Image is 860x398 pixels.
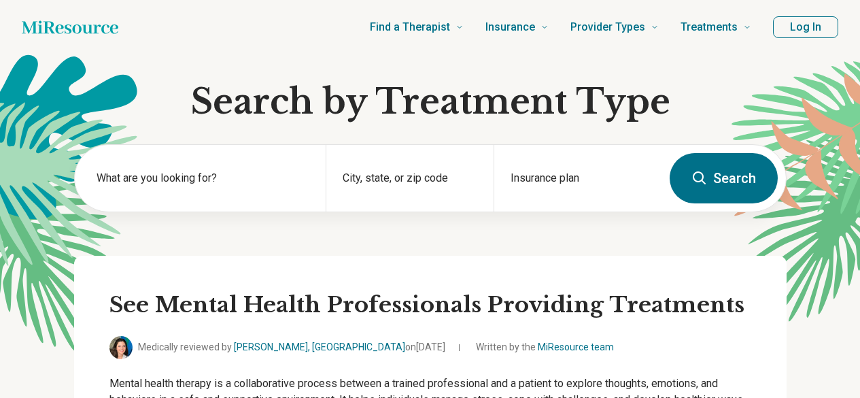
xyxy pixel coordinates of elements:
span: Find a Therapist [370,18,450,37]
button: Log In [773,16,838,38]
a: MiResource team [538,342,614,352]
button: Search [670,153,778,203]
label: What are you looking for? [97,170,310,186]
h1: Search by Treatment Type [74,82,787,122]
span: Insurance [485,18,535,37]
h2: See Mental Health Professionals Providing Treatments [109,291,751,320]
span: Written by the [476,340,614,354]
span: Medically reviewed by [138,340,445,354]
span: on [DATE] [405,342,445,352]
span: Provider Types [570,18,645,37]
span: Treatments [681,18,738,37]
a: Home page [22,14,118,41]
a: [PERSON_NAME], [GEOGRAPHIC_DATA] [234,342,405,352]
